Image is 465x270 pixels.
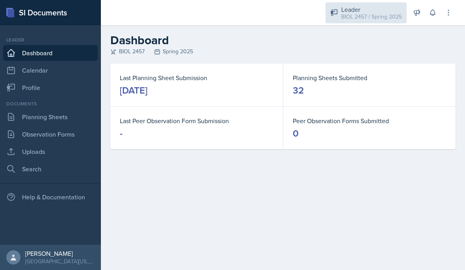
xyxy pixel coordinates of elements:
[3,62,98,78] a: Calendar
[3,144,98,159] a: Uploads
[293,116,446,126] dt: Peer Observation Forms Submitted
[25,249,95,257] div: [PERSON_NAME]
[3,36,98,43] div: Leader
[25,257,95,265] div: [GEOGRAPHIC_DATA][US_STATE]
[120,84,147,97] div: [DATE]
[3,45,98,61] a: Dashboard
[293,127,299,140] div: 0
[120,73,273,82] dt: Last Planning Sheet Submission
[3,189,98,205] div: Help & Documentation
[3,80,98,96] a: Profile
[3,100,98,107] div: Documents
[3,126,98,142] a: Observation Forms
[3,109,98,125] a: Planning Sheets
[341,5,402,14] div: Leader
[293,84,304,97] div: 32
[120,127,123,140] div: -
[120,116,273,126] dt: Last Peer Observation Form Submission
[293,73,446,82] dt: Planning Sheets Submitted
[3,161,98,177] a: Search
[110,33,456,47] h2: Dashboard
[341,13,402,21] div: BIOL 2457 / Spring 2025
[110,47,456,56] div: BIOL 2457 Spring 2025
